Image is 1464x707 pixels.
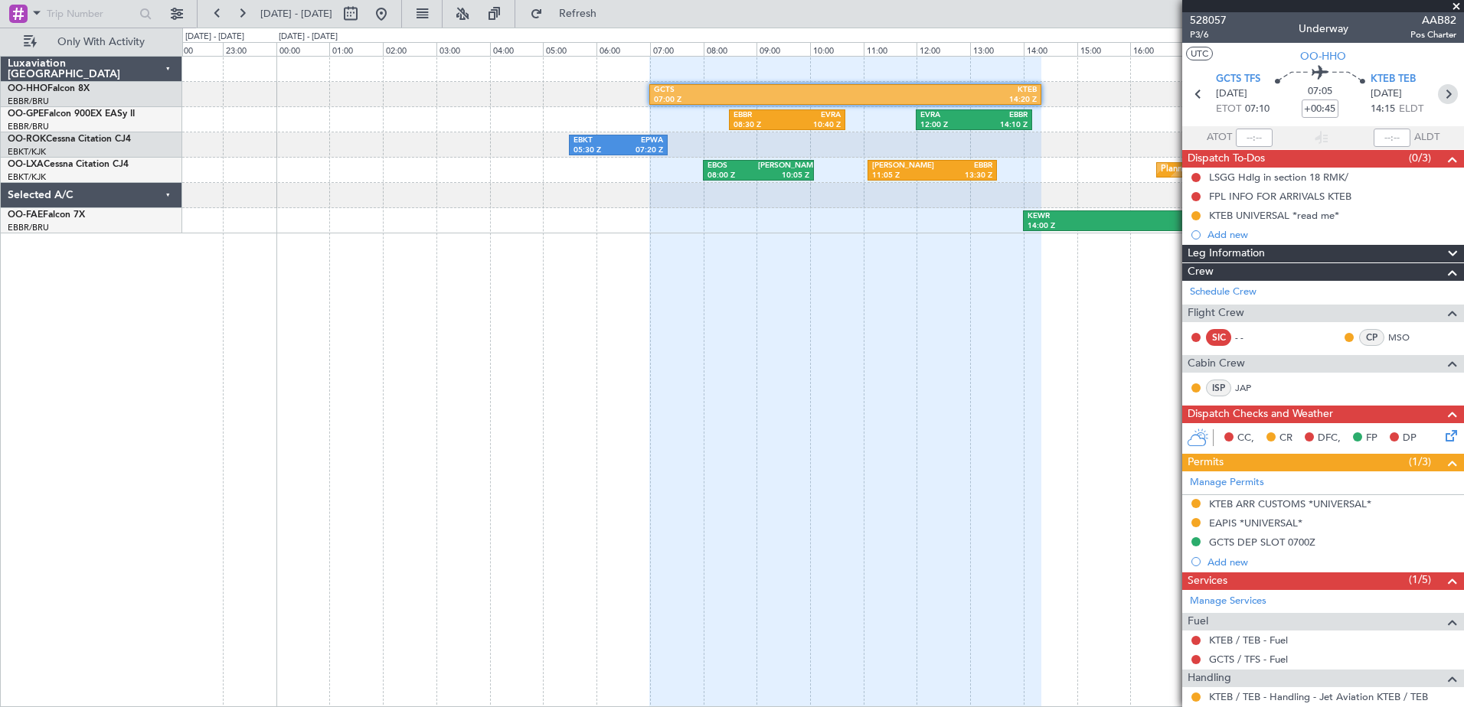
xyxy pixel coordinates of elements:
span: OO-FAE [8,210,43,220]
a: EBBR/BRU [8,222,49,233]
div: Add new [1207,228,1456,241]
div: EBBR [734,110,787,121]
div: 08:00 [704,42,757,56]
div: 05:30 Z [574,145,618,156]
span: 07:10 [1245,102,1270,117]
span: ELDT [1399,102,1423,117]
span: 14:15 [1371,102,1395,117]
span: DP [1403,431,1417,446]
div: 05:00 [543,42,596,56]
a: OO-HHOFalcon 8X [8,84,90,93]
span: (1/5) [1409,572,1431,588]
div: [DATE] - [DATE] [185,31,244,44]
div: EBKT [574,135,618,146]
div: 07:00 [650,42,704,56]
div: EVRA [787,110,841,121]
div: 13:30 Z [932,171,992,181]
span: Leg Information [1188,245,1265,262]
div: GCTS DEP SLOT 0700Z [1209,536,1315,549]
button: Only With Activity [17,30,166,54]
span: Dispatch To-Dos [1188,150,1265,168]
div: 08:00 Z [707,171,759,181]
span: OO-HHO [8,84,47,93]
span: Permits [1188,454,1224,471]
div: 06:00 [596,42,650,56]
div: 10:40 Z [787,120,841,131]
div: LSGG Hdlg in section 18 RMK/ [1209,171,1348,184]
div: KEWR [1028,211,1165,222]
span: CR [1279,431,1292,446]
div: 14:20 Z [845,95,1037,106]
span: OO-GPE [8,109,44,119]
a: GCTS / TFS - Fuel [1209,653,1288,666]
span: Flight Crew [1188,305,1244,322]
div: 01:00 [329,42,383,56]
a: KTEB / TEB - Handling - Jet Aviation KTEB / TEB [1209,690,1428,703]
span: GCTS TFS [1216,72,1260,87]
a: MSO [1388,331,1423,344]
span: Handling [1188,670,1231,687]
input: --:-- [1236,129,1273,147]
div: 11:00 [864,42,917,56]
a: EBKT/KJK [8,171,46,183]
div: 14:10 Z [974,120,1028,131]
span: (1/3) [1409,454,1431,470]
span: ALDT [1414,130,1439,145]
input: Trip Number [47,2,135,25]
div: KPMD [1165,211,1303,222]
div: 10:00 [810,42,864,56]
span: P3/6 [1190,28,1227,41]
span: OO-LXA [8,160,44,169]
div: 00:00 [276,42,330,56]
div: 13:00 [970,42,1024,56]
span: 07:05 [1308,84,1332,99]
div: 03:00 [436,42,490,56]
div: 12:00 [917,42,970,56]
span: (0/3) [1409,150,1431,166]
div: 23:00 [223,42,276,56]
span: [DATE] [1371,86,1402,102]
div: KTEB [845,85,1037,96]
div: EPWA [618,135,662,146]
div: 14:00 [1024,42,1077,56]
a: OO-LXACessna Citation CJ4 [8,160,129,169]
span: 528057 [1190,12,1227,28]
a: OO-ROKCessna Citation CJ4 [8,135,131,144]
div: 11:05 Z [872,171,933,181]
span: CC, [1237,431,1254,446]
span: AAB82 [1410,12,1456,28]
div: 16:00 [1130,42,1184,56]
div: 15:00 [1077,42,1131,56]
div: 19:20 Z [1165,221,1303,232]
button: Refresh [523,2,615,26]
span: DFC, [1318,431,1341,446]
span: Dispatch Checks and Weather [1188,406,1333,423]
div: Planned Maint [GEOGRAPHIC_DATA] ([GEOGRAPHIC_DATA] National) [1161,158,1438,181]
div: 02:00 [383,42,436,56]
span: FP [1366,431,1377,446]
div: ISP [1206,380,1231,396]
span: [DATE] - [DATE] [260,7,332,21]
a: Manage Permits [1190,475,1264,490]
div: [DATE] - [DATE] [279,31,338,44]
div: 09:00 [757,42,810,56]
a: OO-GPEFalcon 900EX EASy II [8,109,135,119]
div: EAPIS *UNIVERSAL* [1209,516,1302,529]
span: KTEB TEB [1371,72,1416,87]
div: 04:00 [490,42,544,56]
span: Crew [1188,263,1214,281]
a: EBKT/KJK [8,146,46,158]
span: OO-ROK [8,135,46,144]
div: 08:30 Z [734,120,787,131]
div: - - [1235,331,1270,344]
span: [DATE] [1216,86,1247,102]
div: FPL INFO FOR ARRIVALS KTEB [1209,190,1351,203]
a: Schedule Crew [1190,285,1256,300]
div: 14:00 Z [1028,221,1165,232]
div: 10:05 Z [758,171,809,181]
span: ETOT [1216,102,1241,117]
a: JAP [1235,381,1270,395]
div: KTEB ARR CUSTOMS *UNIVERSAL* [1209,497,1371,510]
div: SIC [1206,329,1231,346]
div: Underway [1299,21,1348,37]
